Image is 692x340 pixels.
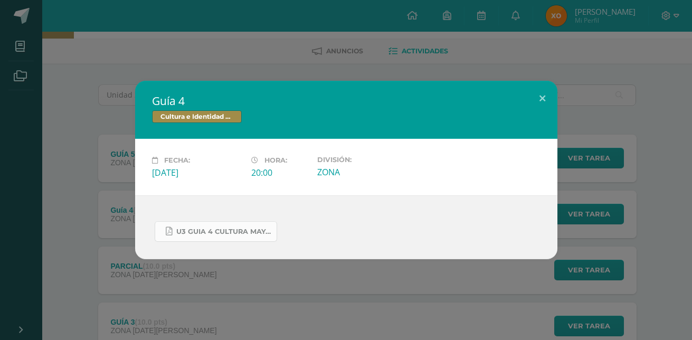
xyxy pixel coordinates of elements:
[152,93,541,108] h2: Guía 4
[155,221,277,242] a: U3 GUIA 4 CULTURA MAYA BASICOS.pdf
[527,81,557,117] button: Close (Esc)
[152,167,243,178] div: [DATE]
[251,167,309,178] div: 20:00
[152,110,242,123] span: Cultura e Identidad Maya
[317,166,408,178] div: ZONA
[317,156,408,164] label: División:
[164,156,190,164] span: Fecha:
[176,228,271,236] span: U3 GUIA 4 CULTURA MAYA BASICOS.pdf
[264,156,287,164] span: Hora:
